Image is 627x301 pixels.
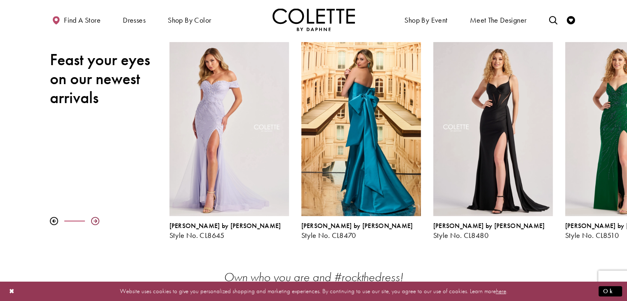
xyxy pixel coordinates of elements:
span: [PERSON_NAME] by [PERSON_NAME] [169,221,281,230]
span: [PERSON_NAME] by [PERSON_NAME] [433,221,545,230]
a: Find a store [50,8,103,31]
a: Visit Home Page [272,8,355,31]
span: Dresses [121,8,148,31]
button: Close Dialog [5,284,19,299]
span: Shop by color [166,8,213,31]
span: Style No. CL8480 [433,230,488,240]
button: Submit Dialog [599,286,622,296]
span: Style No. CL8470 [301,230,356,240]
div: Colette by Daphne Style No. CL8480 [433,222,553,240]
span: Style No. CL8645 [169,230,225,240]
a: here [496,287,506,295]
h2: Feast your eyes on our newest arrivals [50,50,157,107]
a: Toggle search [547,8,559,31]
span: Shop By Event [402,8,449,31]
a: Visit Colette by Daphne Style No. CL8470 Page [301,42,421,216]
a: Visit Colette by Daphne Style No. CL8645 Page [169,42,289,216]
p: Website uses cookies to give you personalized shopping and marketing experiences. By continuing t... [59,286,568,297]
span: Shop By Event [404,16,447,24]
a: Meet the designer [468,8,529,31]
em: Own who you are and #rockthedress! [224,269,403,285]
span: Find a store [64,16,101,24]
a: Visit Colette by Daphne Style No. CL8480 Page [433,42,553,216]
span: Dresses [123,16,146,24]
div: Colette by Daphne Style No. CL8645 [169,222,289,240]
div: Colette by Daphne Style No. CL8470 [295,36,427,246]
div: Colette by Daphne Style No. CL8645 [163,36,295,246]
img: Colette by Daphne [272,8,355,31]
span: Meet the designer [470,16,527,24]
span: Style No. CL8510 [565,230,619,240]
div: Colette by Daphne Style No. CL8480 [427,36,559,246]
span: Shop by color [168,16,211,24]
a: Check Wishlist [565,8,577,31]
div: Colette by Daphne Style No. CL8470 [301,222,421,240]
span: [PERSON_NAME] by [PERSON_NAME] [301,221,413,230]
